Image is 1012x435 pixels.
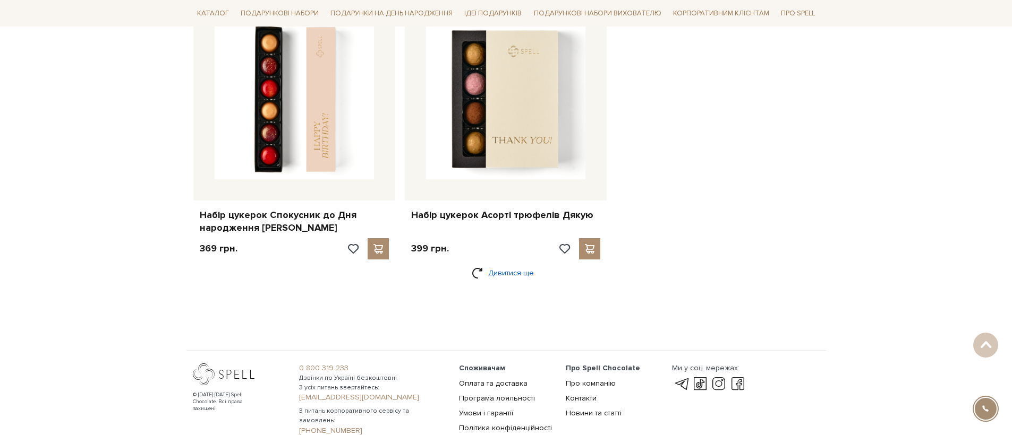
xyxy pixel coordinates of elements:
span: З питань корпоративного сервісу та замовлень: [299,406,446,425]
a: Про Spell [777,5,819,22]
div: © [DATE]-[DATE] Spell Chocolate. Всі права захищені [193,391,265,412]
a: Корпоративним клієнтам [669,4,773,22]
a: Ідеї подарунків [460,5,526,22]
a: Каталог [193,5,233,22]
a: Подарунки на День народження [326,5,457,22]
div: Ми у соц. мережах: [672,363,746,373]
a: telegram [672,378,690,390]
a: 0 800 319 233 [299,363,446,373]
a: tik-tok [691,378,709,390]
p: 399 грн. [411,242,449,255]
a: Програма лояльності [459,394,535,403]
a: Набір цукерок Асорті трюфелів Дякую [411,209,600,221]
a: facebook [729,378,747,390]
a: Подарункові набори вихователю [530,4,666,22]
a: Оплата та доставка [459,379,528,388]
a: Набір цукерок Спокусник до Дня народження [PERSON_NAME] [200,209,389,234]
a: Контакти [566,394,597,403]
a: Новини та статті [566,408,622,417]
span: Дзвінки по Україні безкоштовні [299,373,446,383]
span: З усіх питань звертайтесь: [299,383,446,393]
a: [EMAIL_ADDRESS][DOMAIN_NAME] [299,393,446,402]
a: instagram [710,378,728,390]
p: 369 грн. [200,242,237,255]
a: Умови і гарантії [459,408,513,417]
a: Про компанію [566,379,616,388]
a: Політика конфіденційності [459,423,552,432]
a: Дивитися ще [472,264,541,282]
span: Про Spell Chocolate [566,363,640,372]
a: Подарункові набори [236,5,323,22]
span: Споживачам [459,363,505,372]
